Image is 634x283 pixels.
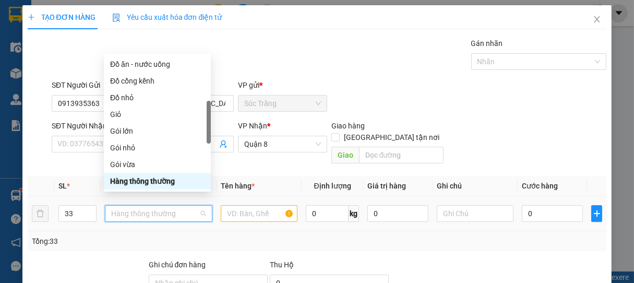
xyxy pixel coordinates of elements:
[331,147,359,163] span: Giao
[5,56,72,68] li: VP Sóc Trăng
[110,92,205,103] div: Đồ nhỏ
[367,205,428,222] input: 0
[110,109,205,120] div: Giỏ
[110,58,205,70] div: Đồ ăn - nước uống
[72,70,79,77] span: environment
[72,56,139,68] li: VP Quận 8
[32,205,49,222] button: delete
[104,156,211,173] div: Gói vừa
[270,261,294,269] span: Thu Hộ
[28,13,95,21] span: TẠO ĐƠN HÀNG
[111,206,206,221] span: Hàng thông thường
[110,125,205,137] div: Gói lớn
[110,75,205,87] div: Đồ cồng kềnh
[221,182,255,190] span: Tên hàng
[219,140,228,148] span: user-add
[104,56,211,73] div: Đồ ăn - nước uống
[359,147,444,163] input: Dọc đường
[5,5,151,44] li: Vĩnh Thành (Sóc Trăng)
[437,205,513,222] input: Ghi Chú
[340,132,444,143] span: [GEOGRAPHIC_DATA] tận nơi
[104,89,211,106] div: Đồ nhỏ
[349,205,359,222] span: kg
[104,123,211,139] div: Gói lớn
[52,120,141,132] div: SĐT Người Nhận
[28,14,35,21] span: plus
[52,79,141,91] div: SĐT Người Gửi
[58,182,67,190] span: SL
[221,205,297,222] input: VD: Bàn, Ghế
[593,15,601,23] span: close
[592,209,602,218] span: plus
[238,79,327,91] div: VP gửi
[104,173,211,190] div: Hàng thông thường
[32,235,246,247] div: Tổng: 33
[238,122,267,130] span: VP Nhận
[110,159,205,170] div: Gói vừa
[104,73,211,89] div: Đồ cồng kềnh
[112,13,222,21] span: Yêu cầu xuất hóa đơn điện tử
[471,39,503,48] label: Gán nhãn
[582,5,612,34] button: Close
[433,176,518,196] th: Ghi chú
[522,182,558,190] span: Cước hàng
[331,122,365,130] span: Giao hàng
[104,106,211,123] div: Giỏ
[367,182,406,190] span: Giá trị hàng
[244,136,321,152] span: Quận 8
[314,182,351,190] span: Định lượng
[5,5,42,42] img: logo.jpg
[149,261,206,269] label: Ghi chú đơn hàng
[104,139,211,156] div: Gói nhỏ
[591,205,603,222] button: plus
[110,175,205,187] div: Hàng thông thường
[110,142,205,154] div: Gói nhỏ
[244,96,321,111] span: Sóc Trăng
[5,70,13,77] span: environment
[112,14,121,22] img: icon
